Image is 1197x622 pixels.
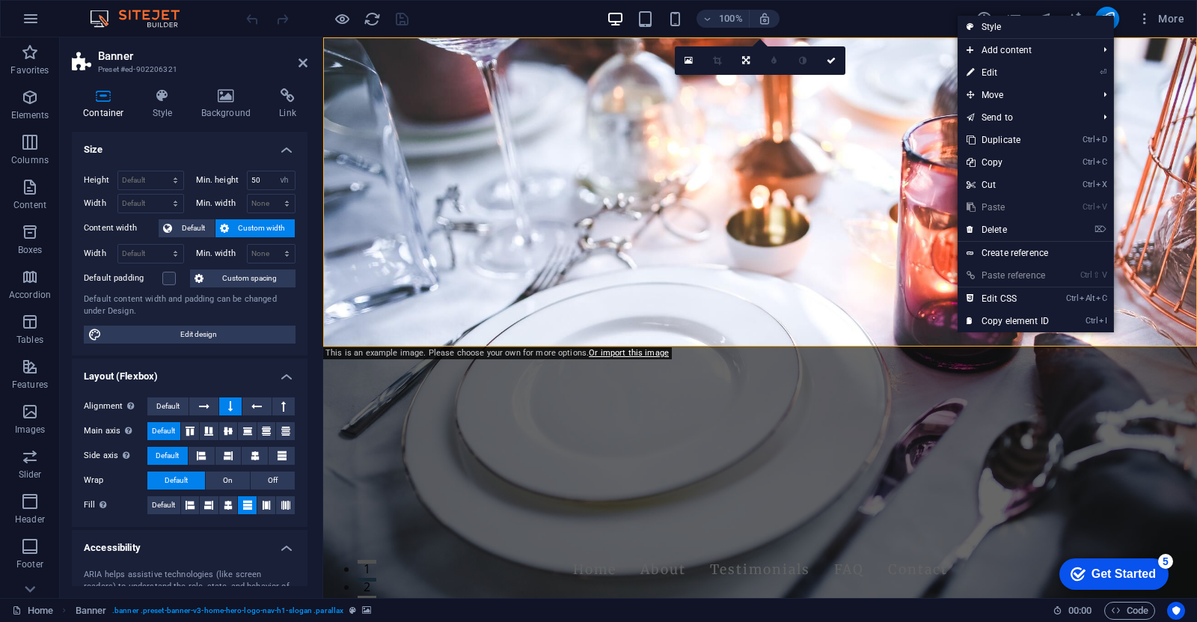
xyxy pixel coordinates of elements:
[251,472,295,490] button: Off
[1086,316,1097,326] i: Ctrl
[1065,10,1083,28] button: text_generator
[98,49,307,63] h2: Banner
[206,472,250,490] button: On
[1096,293,1106,303] i: C
[1096,180,1106,189] i: X
[112,602,343,620] span: . banner .preset-banner-v3-home-hero-logo-nav-h1-slogan .parallax
[1095,225,1106,234] i: ⌦
[177,219,210,237] span: Default
[1096,202,1106,212] i: V
[976,10,993,28] i: Design (Ctrl+Alt+Y)
[152,496,175,514] span: Default
[758,12,771,25] i: On resize automatically adjust zoom level to fit chosen device.
[196,176,247,184] label: Min. height
[958,219,1058,241] a: ⌦Delete
[72,530,307,557] h4: Accessibility
[1111,602,1148,620] span: Code
[817,46,845,75] a: Confirm ( Ctrl ⏎ )
[1083,180,1095,189] i: Ctrl
[1098,10,1115,28] i: Publish
[98,63,278,76] h3: Preset #ed-902206321
[233,219,291,237] span: Custom width
[208,269,291,287] span: Custom spacing
[1083,135,1095,144] i: Ctrl
[196,199,247,207] label: Min. width
[1131,7,1190,31] button: More
[147,472,205,490] button: Default
[84,176,117,184] label: Height
[165,472,188,490] span: Default
[223,472,233,490] span: On
[84,293,296,318] div: Default content width and padding can be changed under Design.
[349,606,356,615] i: This element is a customizable preset
[958,129,1058,151] a: CtrlDDuplicate
[152,422,175,440] span: Default
[86,10,198,28] img: Editor Logo
[84,269,162,287] label: Default padding
[268,88,307,120] h4: Link
[976,10,994,28] button: design
[1104,602,1155,620] button: Code
[322,347,672,359] div: This is an example image. Please choose your own for more options.
[84,447,147,465] label: Side axis
[958,106,1092,129] a: Send to
[34,540,53,544] button: 2
[1083,157,1095,167] i: Ctrl
[1093,270,1100,280] i: ⇧
[363,10,381,28] button: reload
[958,174,1058,196] a: CtrlXCut
[111,3,126,18] div: 5
[1099,316,1106,326] i: I
[958,151,1058,174] a: CtrlCCopy
[84,219,159,237] label: Content width
[958,287,1058,310] a: CtrlAltCEdit CSS
[958,16,1114,38] a: Style
[76,602,372,620] nav: breadcrumb
[190,88,269,120] h4: Background
[703,46,732,75] a: Crop mode
[84,199,117,207] label: Width
[84,397,147,415] label: Alignment
[34,558,53,562] button: 3
[1080,293,1095,303] i: Alt
[958,242,1114,264] a: Create reference
[958,84,1092,106] span: Move
[72,88,141,120] h4: Container
[34,522,53,526] button: 1
[732,46,760,75] a: Change orientation
[958,310,1058,332] a: CtrlICopy element ID
[10,64,49,76] p: Favorites
[1065,10,1083,28] i: AI Writer
[156,397,180,415] span: Default
[1005,10,1023,28] button: pages
[958,39,1092,61] span: Add content
[11,109,49,121] p: Elements
[15,424,46,436] p: Images
[12,379,48,391] p: Features
[1005,10,1023,28] i: Pages (Ctrl+Alt+S)
[675,46,703,75] a: Select files from the file manager, stock photos, or upload file(s)
[16,558,43,570] p: Footer
[1102,270,1106,280] i: V
[147,422,180,440] button: Default
[106,326,291,344] span: Edit design
[958,196,1058,219] a: CtrlVPaste
[141,88,190,120] h4: Style
[364,10,381,28] i: Reload page
[190,269,296,287] button: Custom spacing
[268,472,278,490] span: Off
[196,249,247,257] label: Min. width
[76,602,107,620] span: Click to select. Double-click to edit
[84,496,147,514] label: Fill
[9,289,51,301] p: Accordion
[84,472,147,490] label: Wrap
[760,46,789,75] a: Blur
[1068,602,1092,620] span: 00 00
[1066,293,1078,303] i: Ctrl
[719,10,743,28] h6: 100%
[147,447,188,465] button: Default
[11,154,49,166] p: Columns
[84,422,147,440] label: Main axis
[362,606,371,615] i: This element contains a background
[958,264,1058,287] a: Ctrl⇧VPaste reference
